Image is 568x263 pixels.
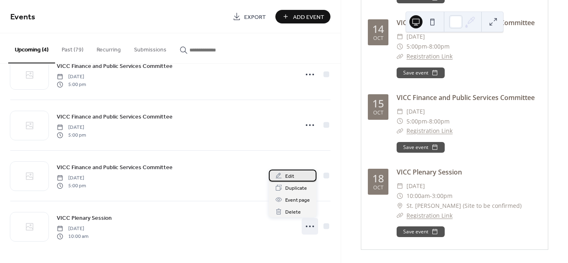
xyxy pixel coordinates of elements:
[406,181,425,191] span: [DATE]
[57,131,86,139] span: 5:00 pm
[127,33,173,63] button: Submissions
[57,61,173,71] a: VICC Finance and Public Services Committee
[406,52,453,60] a: Registration Link
[57,62,173,71] span: VICC Finance and Public Services Committee
[275,10,330,23] button: Add Event
[406,42,427,51] span: 5:00pm
[90,33,127,63] button: Recurring
[57,213,112,223] a: VICC Plenary Session
[406,32,425,42] span: [DATE]
[397,191,403,201] div: ​
[397,42,403,51] div: ​
[285,184,307,193] span: Duplicate
[397,168,462,177] a: VICC Plenary Session
[406,191,430,201] span: 10:00am
[430,191,432,201] span: -
[397,226,445,237] button: Save event
[397,201,403,211] div: ​
[373,36,383,41] div: Oct
[397,67,445,78] button: Save event
[57,73,86,81] span: [DATE]
[244,13,266,21] span: Export
[406,116,427,126] span: 5:00pm
[285,196,310,205] span: Event page
[406,107,425,116] span: [DATE]
[427,42,429,51] span: -
[226,10,272,23] a: Export
[373,110,383,116] div: Oct
[372,24,384,34] div: 14
[397,18,535,27] a: VICC Finance and Public Services Committee
[285,208,301,216] span: Delete
[10,9,35,25] span: Events
[55,33,90,63] button: Past (79)
[397,32,403,42] div: ​
[397,211,403,221] div: ​
[406,127,453,135] a: Registration Link
[57,163,173,172] span: VICC Finance and Public Services Committee
[57,225,88,233] span: [DATE]
[397,142,445,153] button: Save event
[57,124,86,131] span: [DATE]
[8,33,55,63] button: Upcoming (4)
[432,191,453,201] span: 3:00pm
[406,201,522,211] span: St. [PERSON_NAME] (Site to be confirmed)
[57,113,173,121] span: VICC Finance and Public Services Committee
[427,116,429,126] span: -
[57,214,112,223] span: VICC Plenary Session
[397,126,403,136] div: ​
[57,163,173,172] a: VICC Finance and Public Services Committee
[429,116,450,126] span: 8:00pm
[293,13,324,21] span: Add Event
[57,175,86,182] span: [DATE]
[57,182,86,189] span: 5:00 pm
[397,107,403,116] div: ​
[57,233,88,240] span: 10:00 am
[397,93,535,102] a: VICC Finance and Public Services Committee
[285,172,294,181] span: Edit
[397,181,403,191] div: ​
[406,212,453,219] a: Registration Link
[57,81,86,88] span: 5:00 pm
[57,112,173,121] a: VICC Finance and Public Services Committee
[372,98,384,109] div: 15
[397,116,403,126] div: ​
[372,173,384,184] div: 18
[397,51,403,61] div: ​
[429,42,450,51] span: 8:00pm
[373,185,383,191] div: Oct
